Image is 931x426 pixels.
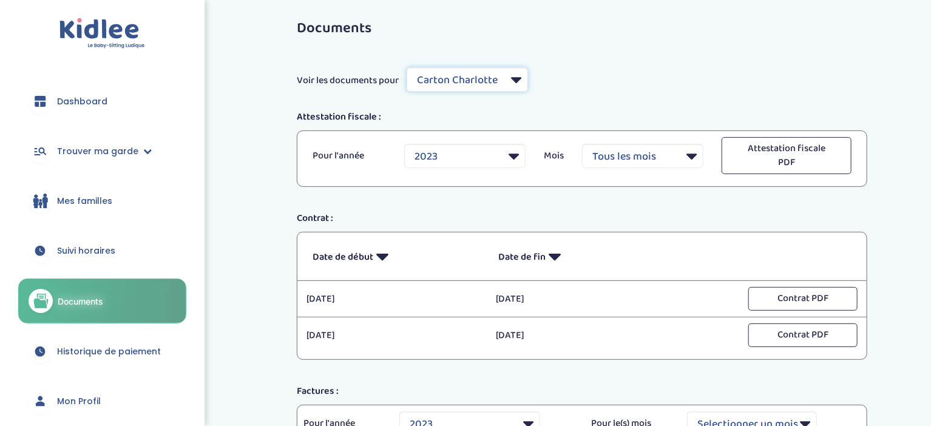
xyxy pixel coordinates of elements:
[297,21,867,36] h3: Documents
[57,345,161,358] span: Historique de paiement
[306,328,478,343] p: [DATE]
[18,279,186,323] a: Documents
[18,79,186,123] a: Dashboard
[297,73,399,88] span: Voir les documents pour
[288,211,876,226] div: Contrat :
[57,195,112,208] span: Mes familles
[57,145,138,158] span: Trouver ma garde
[748,328,858,342] a: Contrat PDF
[498,242,666,271] p: Date de fin
[18,330,186,373] a: Historique de paiement
[59,18,145,49] img: logo.svg
[748,292,858,305] a: Contrat PDF
[288,384,876,399] div: Factures :
[57,95,107,108] span: Dashboard
[748,323,858,347] button: Contrat PDF
[544,149,564,163] p: Mois
[57,395,101,408] span: Mon Profil
[306,292,478,306] p: [DATE]
[496,292,668,306] p: [DATE]
[313,149,386,163] p: Pour l'année
[18,179,186,223] a: Mes familles
[496,328,668,343] p: [DATE]
[18,129,186,173] a: Trouver ma garde
[722,137,851,175] button: Attestation fiscale PDF
[58,295,103,308] span: Documents
[18,379,186,423] a: Mon Profil
[748,287,858,311] button: Contrat PDF
[313,242,480,271] p: Date de début
[57,245,115,257] span: Suivi horaires
[18,229,186,272] a: Suivi horaires
[288,110,876,124] div: Attestation fiscale :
